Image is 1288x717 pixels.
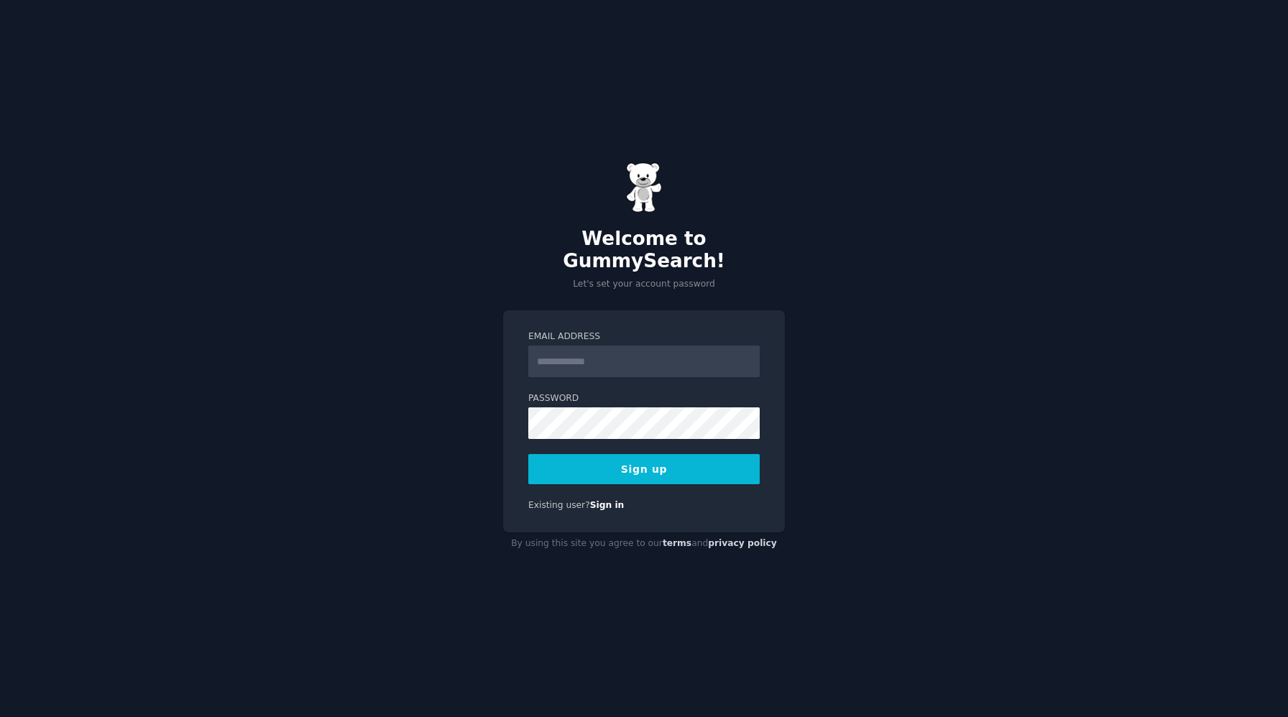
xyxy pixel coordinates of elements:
[528,392,760,405] label: Password
[528,330,760,343] label: Email Address
[663,538,691,548] a: terms
[528,500,590,510] span: Existing user?
[708,538,777,548] a: privacy policy
[503,532,785,555] div: By using this site you agree to our and
[503,278,785,291] p: Let's set your account password
[503,228,785,273] h2: Welcome to GummySearch!
[590,500,625,510] a: Sign in
[528,454,760,484] button: Sign up
[626,162,662,213] img: Gummy Bear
